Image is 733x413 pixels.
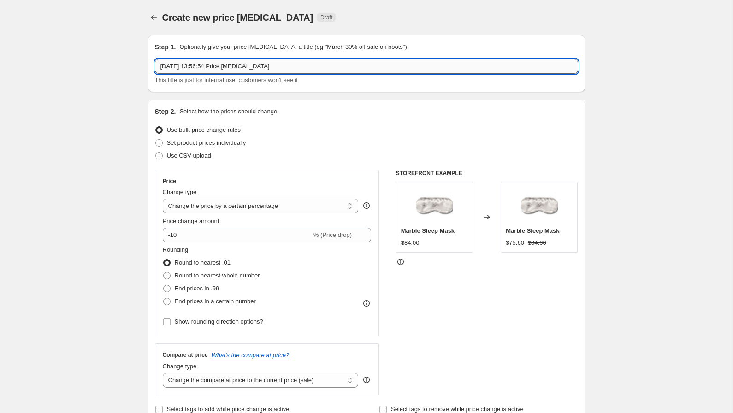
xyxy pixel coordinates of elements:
[396,170,578,177] h6: STOREFRONT EXAMPLE
[362,201,371,210] div: help
[391,406,524,413] span: Select tags to remove while price change is active
[155,59,578,74] input: 30% off holiday sale
[175,298,256,305] span: End prices in a certain number
[401,238,420,248] div: $84.00
[155,107,176,116] h2: Step 2.
[163,228,312,242] input: -15
[179,107,277,116] p: Select how the prices should change
[175,285,219,292] span: End prices in .99
[163,246,189,253] span: Rounding
[162,12,313,23] span: Create new price [MEDICAL_DATA]
[212,352,290,359] button: What's the compare at price?
[155,42,176,52] h2: Step 1.
[148,11,160,24] button: Price change jobs
[320,14,332,21] span: Draft
[175,259,231,266] span: Round to nearest .01
[528,238,546,248] strike: $84.00
[163,351,208,359] h3: Compare at price
[167,126,241,133] span: Use bulk price change rules
[362,375,371,384] div: help
[167,152,211,159] span: Use CSV upload
[179,42,407,52] p: Optionally give your price [MEDICAL_DATA] a title (eg "March 30% off sale on boots")
[155,77,298,83] span: This title is just for internal use, customers won't see it
[401,227,455,234] span: Marble Sleep Mask
[167,406,290,413] span: Select tags to add while price change is active
[506,238,524,248] div: $75.60
[175,272,260,279] span: Round to nearest whole number
[313,231,352,238] span: % (Price drop)
[163,218,219,224] span: Price change amount
[163,177,176,185] h3: Price
[416,187,453,224] img: SLIP_SLEEPMASK_Marble_SHOTA_80x.jpg
[521,187,558,224] img: SLIP_SLEEPMASK_Marble_SHOTA_80x.jpg
[163,363,197,370] span: Change type
[175,318,263,325] span: Show rounding direction options?
[167,139,246,146] span: Set product prices individually
[506,227,559,234] span: Marble Sleep Mask
[163,189,197,195] span: Change type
